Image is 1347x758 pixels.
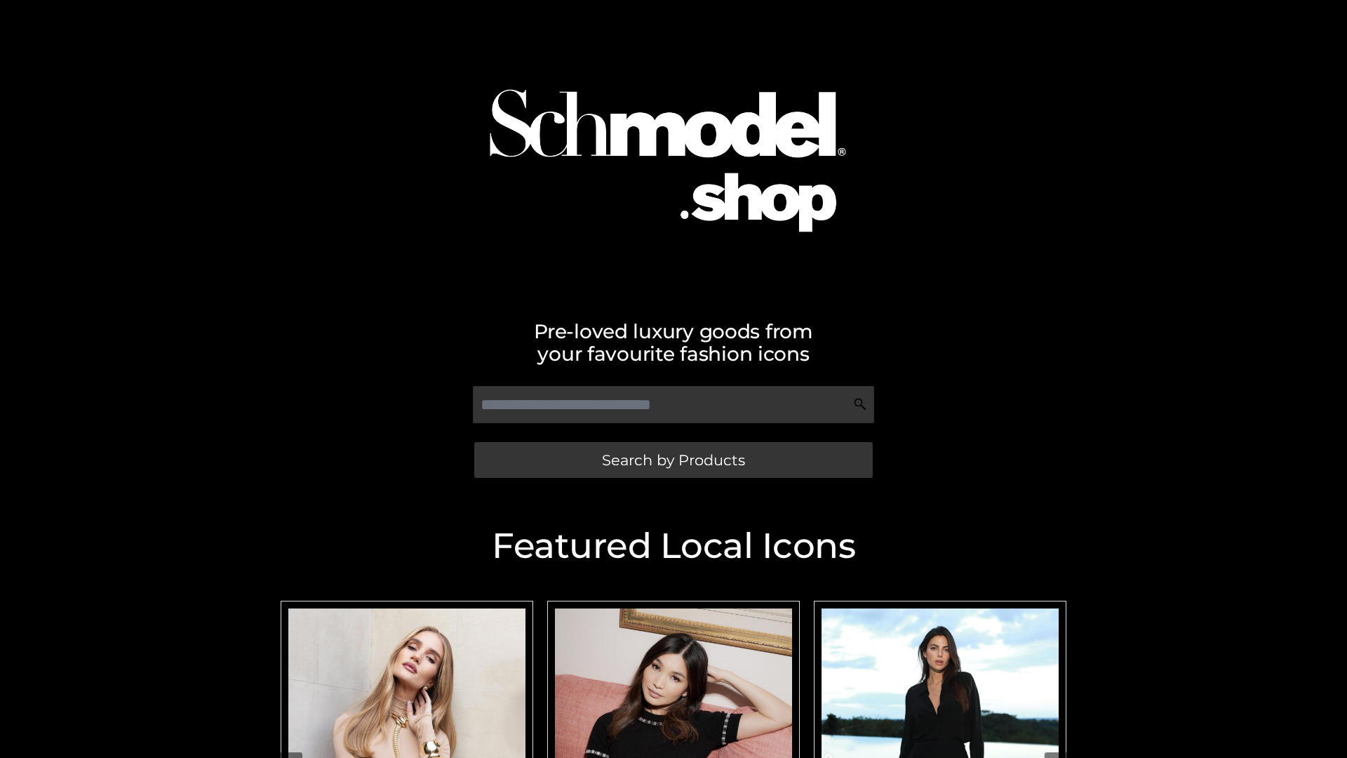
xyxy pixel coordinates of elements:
span: Search by Products [602,453,745,467]
h2: Pre-loved luxury goods from your favourite fashion icons [274,320,1073,365]
h2: Featured Local Icons​ [274,528,1073,564]
a: Search by Products [474,442,873,478]
img: Search Icon [853,397,867,411]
